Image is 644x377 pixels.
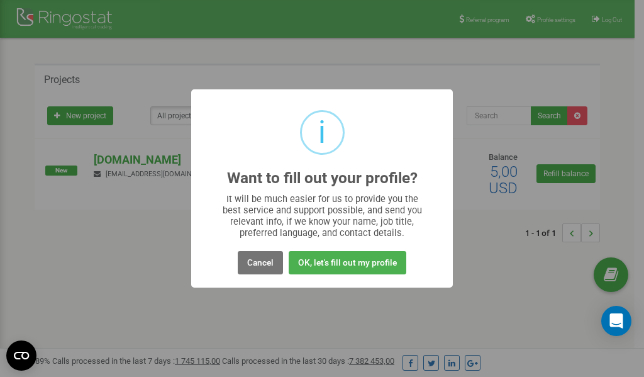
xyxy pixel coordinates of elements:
h2: Want to fill out your profile? [227,170,418,187]
div: Open Intercom Messenger [601,306,631,336]
button: OK, let's fill out my profile [289,251,406,274]
button: Open CMP widget [6,340,36,371]
button: Cancel [238,251,283,274]
div: i [318,112,326,153]
div: It will be much easier for us to provide you the best service and support possible, and send you ... [216,193,428,239]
